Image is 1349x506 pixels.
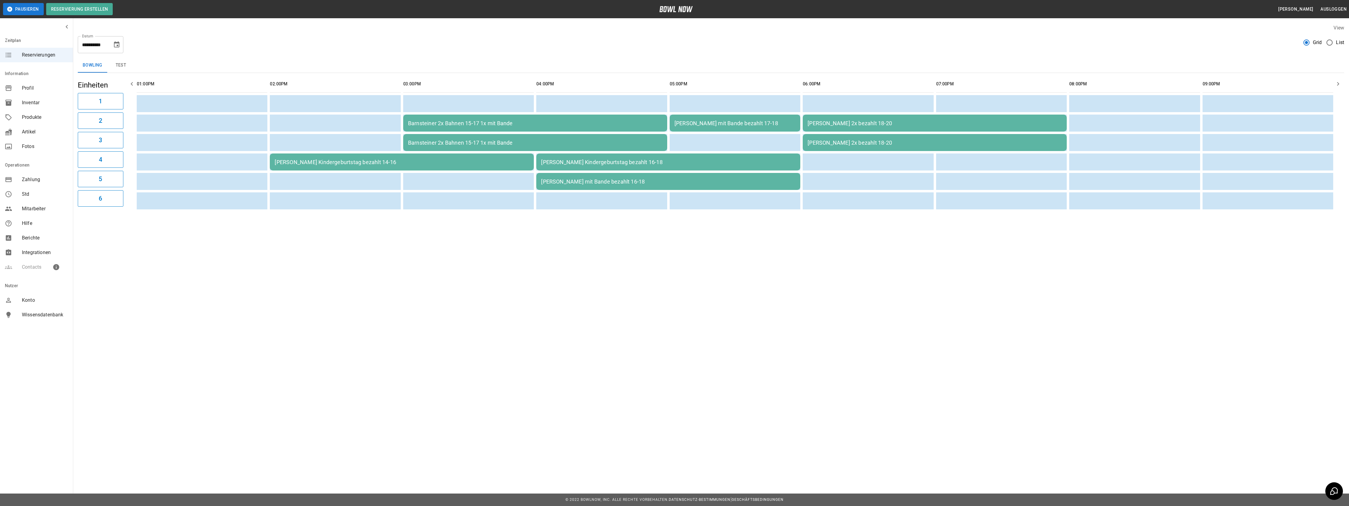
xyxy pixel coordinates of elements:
[408,120,662,126] div: Barnsteiner 2x Bahnen 15-17 1x mit Bande
[732,497,784,502] a: Geschäftsbedingungen
[408,139,662,146] div: Barnsteiner 2x Bahnen 15-17 1x mit Bande
[1336,39,1344,46] span: List
[674,120,795,126] div: [PERSON_NAME] mit Bande bezahlt 17-18
[22,249,68,256] span: Integrationen
[22,311,68,318] span: Wissensdatenbank
[78,112,123,129] button: 2
[565,497,669,502] span: © 2022 BowlNow, Inc. Alle Rechte vorbehalten.
[403,75,534,93] th: 03:00PM
[670,75,800,93] th: 05:00PM
[22,51,68,59] span: Reservierungen
[808,120,1062,126] div: [PERSON_NAME] 2x bezahlt 18-20
[78,80,123,90] h5: Einheiten
[78,171,123,187] button: 5
[78,151,123,168] button: 4
[78,58,1344,73] div: inventory tabs
[78,190,123,207] button: 6
[1276,4,1316,15] button: [PERSON_NAME]
[111,39,123,51] button: Choose date, selected date is 28. Sep. 2025
[22,297,68,304] span: Konto
[1334,25,1344,31] label: View
[99,174,102,184] h6: 5
[808,139,1062,146] div: [PERSON_NAME] 2x bezahlt 18-20
[78,58,107,73] button: Bowling
[1069,75,1200,93] th: 08:00PM
[659,6,693,12] img: logo
[22,143,68,150] span: Fotos
[936,75,1067,93] th: 07:00PM
[137,75,267,93] th: 01:00PM
[22,220,68,227] span: Hilfe
[270,75,400,93] th: 02:00PM
[22,191,68,198] span: Std
[22,128,68,136] span: Artikel
[1203,75,1334,93] th: 09:00PM
[803,75,933,93] th: 06:00PM
[99,116,102,126] h6: 2
[3,3,44,15] button: Pausieren
[22,99,68,106] span: Inventar
[22,234,68,242] span: Berichte
[78,93,123,109] button: 1
[541,178,795,185] div: [PERSON_NAME] mit Bande bezahlt 16-18
[46,3,113,15] button: Reservierung erstellen
[99,194,102,203] h6: 6
[541,159,795,165] div: [PERSON_NAME] Kindergeburtstag bezahlt 16-18
[22,176,68,183] span: Zahlung
[1318,4,1349,15] button: Ausloggen
[22,205,68,212] span: Mitarbeiter
[275,159,529,165] div: [PERSON_NAME] Kindergeburtstag bezahlt 14-16
[1313,39,1322,46] span: Grid
[536,75,667,93] th: 04:00PM
[669,497,730,502] a: Datenschutz-Bestimmungen
[134,73,1336,212] table: sticky table
[107,58,135,73] button: test
[99,135,102,145] h6: 3
[22,114,68,121] span: Produkte
[78,132,123,148] button: 3
[99,96,102,106] h6: 1
[22,84,68,92] span: Profil
[99,155,102,164] h6: 4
